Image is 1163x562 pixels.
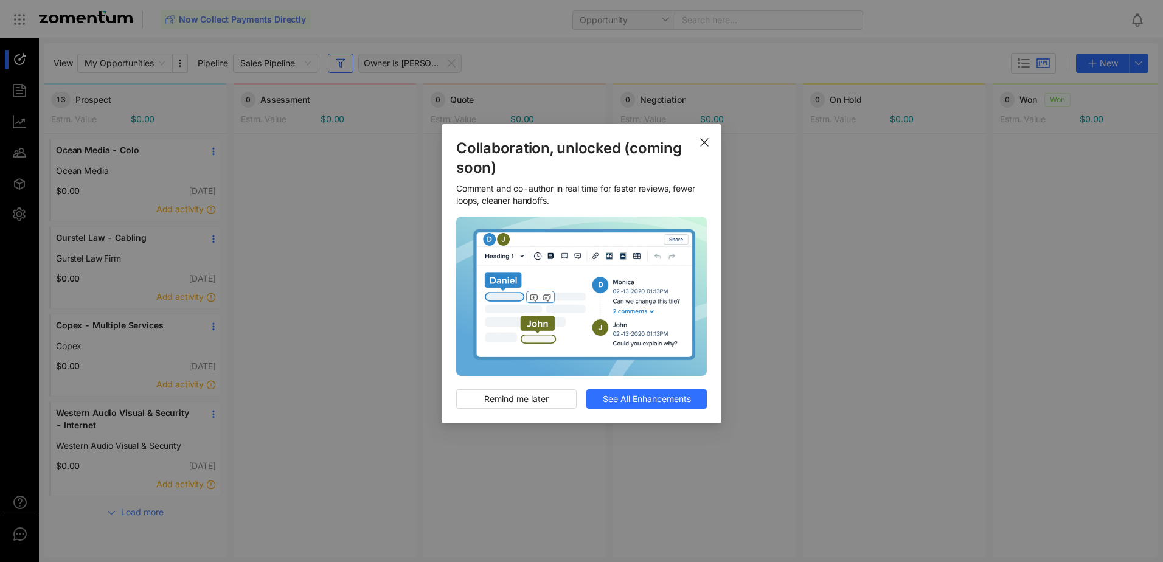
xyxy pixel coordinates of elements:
[456,139,707,178] span: Collaboration, unlocked (coming soon)
[456,182,707,207] span: Comment and co-author in real time for faster reviews, fewer loops, cleaner handoffs.
[456,389,577,409] button: Remind me later
[687,124,721,158] button: Close
[484,392,549,406] span: Remind me later
[456,217,707,376] img: 1759472800357-Collaboration.png
[586,389,707,409] button: See All Enhancements
[603,392,691,406] span: See All Enhancements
